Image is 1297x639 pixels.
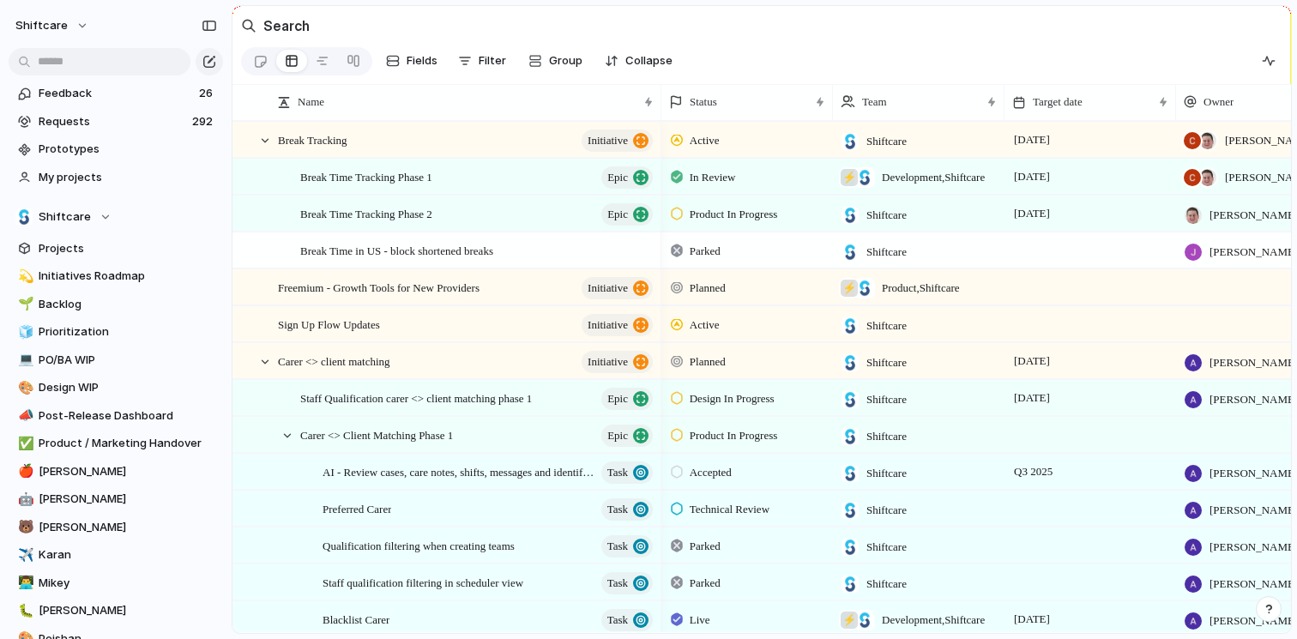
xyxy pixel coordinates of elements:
span: Projects [39,240,217,257]
button: initiative [582,277,653,299]
a: Projects [9,236,223,262]
span: Development , Shiftcare [882,612,985,629]
span: Karan [39,546,217,564]
div: 🤖 [18,490,30,509]
button: 💻 [15,352,33,369]
span: Sign Up Flow Updates [278,314,380,334]
span: Qualification filtering when creating teams [323,535,515,555]
span: Backlog [39,296,217,313]
div: 📣 [18,406,30,425]
span: Epic [607,166,628,190]
span: 292 [192,113,216,130]
a: Prototypes [9,136,223,162]
span: PO/BA WIP [39,352,217,369]
button: Epic [601,203,653,226]
a: Requests292 [9,109,223,135]
span: Name [298,93,324,111]
span: Group [549,52,582,69]
button: 💫 [15,268,33,285]
span: Break Time Tracking Phase 1 [300,166,432,186]
button: Group [520,47,591,75]
span: Product In Progress [690,427,778,444]
a: Feedback26 [9,81,223,106]
button: Epic [601,166,653,189]
span: In Review [690,169,736,186]
h2: Search [263,15,310,36]
div: 🎨 [18,378,30,398]
span: Product / Marketing Handover [39,435,217,452]
span: Active [690,316,720,334]
button: ✈️ [15,546,33,564]
span: Shiftcare [866,317,907,335]
span: Parked [690,538,721,555]
button: 📣 [15,407,33,425]
a: 🍎[PERSON_NAME] [9,459,223,485]
div: 🤖[PERSON_NAME] [9,486,223,512]
span: [DATE] [1010,351,1054,371]
div: 🍎 [18,461,30,481]
button: 👨‍💻 [15,575,33,592]
button: Task [601,572,653,594]
span: Blacklist Carer [323,609,389,629]
button: shiftcare [8,12,98,39]
span: Feedback [39,85,194,102]
span: [DATE] [1010,609,1054,630]
span: Shiftcare [866,539,907,556]
span: Task [607,608,628,632]
a: ✅Product / Marketing Handover [9,431,223,456]
button: Task [601,461,653,484]
div: ✅ [18,434,30,454]
span: Staff Qualification carer <> client matching phase 1 [300,388,532,407]
button: Collapse [598,47,679,75]
div: 👨‍💻Mikey [9,570,223,596]
span: Shiftcare [866,465,907,482]
button: 🐛 [15,602,33,619]
span: Product In Progress [690,206,778,223]
button: Task [601,498,653,521]
span: Planned [690,280,726,297]
button: initiative [582,130,653,152]
span: Team [862,93,887,111]
button: Filter [451,47,513,75]
span: Break Tracking [278,130,347,149]
span: Initiatives Roadmap [39,268,217,285]
span: [PERSON_NAME] [39,602,217,619]
span: Shiftcare [39,208,91,226]
span: Filter [479,52,506,69]
span: initiative [588,129,628,153]
a: 🐛[PERSON_NAME] [9,598,223,624]
span: Task [607,571,628,595]
span: Q3 2025 [1010,461,1057,482]
a: 🐻[PERSON_NAME] [9,515,223,540]
a: 🧊Prioritization [9,319,223,345]
span: Task [607,534,628,558]
span: Design WIP [39,379,217,396]
span: Parked [690,575,721,592]
span: Shiftcare [866,354,907,371]
span: [DATE] [1010,166,1054,187]
a: 🌱Backlog [9,292,223,317]
span: Task [607,461,628,485]
span: Live [690,612,710,629]
span: Epic [607,424,628,448]
button: Fields [379,47,444,75]
button: 🤖 [15,491,33,508]
span: Task [607,497,628,521]
span: Shiftcare [866,244,907,261]
span: Prototypes [39,141,217,158]
a: 💻PO/BA WIP [9,347,223,373]
a: 📣Post-Release Dashboard [9,403,223,429]
span: Requests [39,113,187,130]
div: ✈️ [18,546,30,565]
div: 👨‍💻 [18,573,30,593]
span: AI - Review cases, care notes, shifts, messages and identify highlights risks against care plan g... [323,461,596,481]
span: My projects [39,169,217,186]
span: Post-Release Dashboard [39,407,217,425]
span: Parked [690,243,721,260]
